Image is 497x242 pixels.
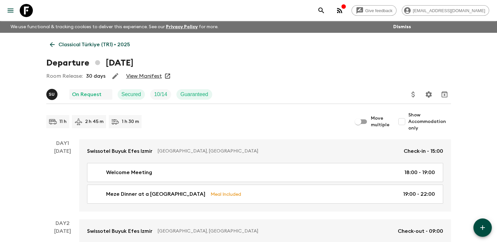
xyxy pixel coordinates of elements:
[87,227,152,235] p: Swissotel Buyuk Efes Izmir
[315,4,328,17] button: search adventures
[106,190,205,198] p: Meze Dinner at a [GEOGRAPHIC_DATA]
[150,89,171,100] div: Trip Fill
[211,191,241,198] p: Meal Included
[72,91,102,98] p: On Request
[85,118,103,125] p: 2 h 45 m
[54,147,71,212] div: [DATE]
[154,91,167,98] p: 10 / 14
[402,5,489,16] div: [EMAIL_ADDRESS][DOMAIN_NAME]
[79,139,451,163] a: Swissotel Buyuk Efes Izmir[GEOGRAPHIC_DATA], [GEOGRAPHIC_DATA]Check-in - 15:00
[126,73,162,79] a: View Manifest
[407,88,420,101] button: Update Price, Early Bird Discount and Costs
[403,190,435,198] p: 19:00 - 22:00
[46,56,133,70] h1: Departure [DATE]
[166,25,198,29] a: Privacy Policy
[46,72,83,80] p: Room Release:
[351,5,396,16] a: Give feedback
[46,38,134,51] a: Classical Türkiye (TR1) • 2025
[118,89,145,100] div: Secured
[46,219,79,227] p: Day 2
[87,185,443,204] a: Meze Dinner at a [GEOGRAPHIC_DATA]Meal Included19:00 - 22:00
[49,92,55,97] p: S U
[46,91,59,96] span: Sefa Uz
[398,227,443,235] p: Check-out - 09:00
[180,91,208,98] p: Guaranteed
[158,228,393,234] p: [GEOGRAPHIC_DATA], [GEOGRAPHIC_DATA]
[87,163,443,182] a: Welcome Meeting18:00 - 19:00
[86,72,105,80] p: 30 days
[409,8,489,13] span: [EMAIL_ADDRESS][DOMAIN_NAME]
[58,41,130,49] p: Classical Türkiye (TR1) • 2025
[106,169,152,176] p: Welcome Meeting
[122,91,141,98] p: Secured
[87,147,152,155] p: Swissotel Buyuk Efes Izmir
[404,169,435,176] p: 18:00 - 19:00
[46,89,59,100] button: SU
[438,88,451,101] button: Archive (Completed, Cancelled or Unsynced Departures only)
[408,112,451,131] span: Show Accommodation only
[371,115,390,128] span: Move multiple
[46,139,79,147] p: Day 1
[4,4,17,17] button: menu
[158,148,398,154] p: [GEOGRAPHIC_DATA], [GEOGRAPHIC_DATA]
[59,118,67,125] p: 11 h
[422,88,435,101] button: Settings
[404,147,443,155] p: Check-in - 15:00
[362,8,396,13] span: Give feedback
[122,118,139,125] p: 1 h 30 m
[8,21,221,33] p: We use functional & tracking cookies to deliver this experience. See our for more.
[392,22,413,31] button: Dismiss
